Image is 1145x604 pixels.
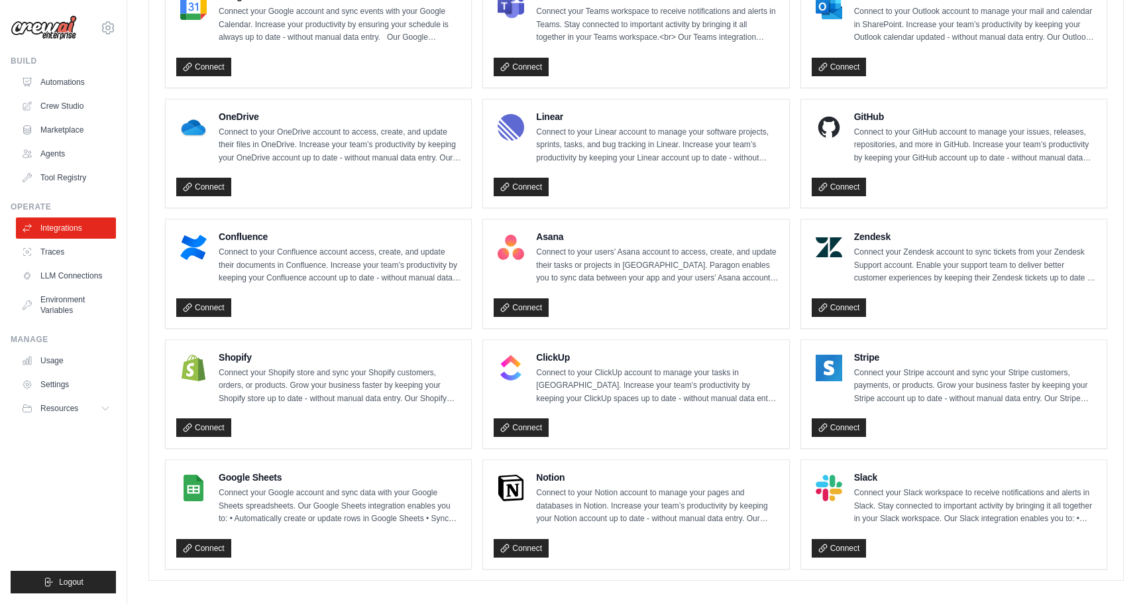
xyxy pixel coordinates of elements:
[11,15,77,40] img: Logo
[16,350,116,371] a: Usage
[11,202,116,212] div: Operate
[16,72,116,93] a: Automations
[16,265,116,286] a: LLM Connections
[59,577,83,587] span: Logout
[816,234,842,261] img: Zendesk Logo
[16,95,116,117] a: Crew Studio
[219,230,461,243] h4: Confluence
[854,230,1096,243] h4: Zendesk
[180,475,207,501] img: Google Sheets Logo
[498,114,524,141] img: Linear Logo
[816,114,842,141] img: GitHub Logo
[536,471,778,484] h4: Notion
[536,246,778,285] p: Connect to your users’ Asana account to access, create, and update their tasks or projects in [GE...
[536,230,778,243] h4: Asana
[816,355,842,381] img: Stripe Logo
[812,418,867,437] a: Connect
[180,234,207,261] img: Confluence Logo
[854,351,1096,364] h4: Stripe
[854,5,1096,44] p: Connect to your Outlook account to manage your mail and calendar in SharePoint. Increase your tea...
[176,539,231,558] a: Connect
[494,539,549,558] a: Connect
[176,178,231,196] a: Connect
[219,110,461,123] h4: OneDrive
[854,246,1096,285] p: Connect your Zendesk account to sync tickets from your Zendesk Support account. Enable your suppo...
[16,217,116,239] a: Integrations
[11,334,116,345] div: Manage
[854,126,1096,165] p: Connect to your GitHub account to manage your issues, releases, repositories, and more in GitHub....
[498,475,524,501] img: Notion Logo
[494,178,549,196] a: Connect
[11,571,116,593] button: Logout
[16,241,116,263] a: Traces
[816,475,842,501] img: Slack Logo
[180,355,207,381] img: Shopify Logo
[219,471,461,484] h4: Google Sheets
[219,351,461,364] h4: Shopify
[494,418,549,437] a: Connect
[16,143,116,164] a: Agents
[219,246,461,285] p: Connect to your Confluence account access, create, and update their documents in Confluence. Incr...
[854,471,1096,484] h4: Slack
[176,298,231,317] a: Connect
[16,167,116,188] a: Tool Registry
[40,403,78,414] span: Resources
[812,298,867,317] a: Connect
[219,126,461,165] p: Connect to your OneDrive account to access, create, and update their files in OneDrive. Increase ...
[180,114,207,141] img: OneDrive Logo
[812,178,867,196] a: Connect
[11,56,116,66] div: Build
[536,487,778,526] p: Connect to your Notion account to manage your pages and databases in Notion. Increase your team’s...
[219,5,461,44] p: Connect your Google account and sync events with your Google Calendar. Increase your productivity...
[812,58,867,76] a: Connect
[16,289,116,321] a: Environment Variables
[16,398,116,419] button: Resources
[536,5,778,44] p: Connect your Teams workspace to receive notifications and alerts in Teams. Stay connected to impo...
[494,58,549,76] a: Connect
[536,367,778,406] p: Connect to your ClickUp account to manage your tasks in [GEOGRAPHIC_DATA]. Increase your team’s p...
[176,418,231,437] a: Connect
[536,351,778,364] h4: ClickUp
[536,126,778,165] p: Connect to your Linear account to manage your software projects, sprints, tasks, and bug tracking...
[498,355,524,381] img: ClickUp Logo
[854,367,1096,406] p: Connect your Stripe account and sync your Stripe customers, payments, or products. Grow your busi...
[854,110,1096,123] h4: GitHub
[494,298,549,317] a: Connect
[16,119,116,141] a: Marketplace
[219,487,461,526] p: Connect your Google account and sync data with your Google Sheets spreadsheets. Our Google Sheets...
[176,58,231,76] a: Connect
[219,367,461,406] p: Connect your Shopify store and sync your Shopify customers, orders, or products. Grow your busine...
[812,539,867,558] a: Connect
[16,374,116,395] a: Settings
[854,487,1096,526] p: Connect your Slack workspace to receive notifications and alerts in Slack. Stay connected to impo...
[536,110,778,123] h4: Linear
[498,234,524,261] img: Asana Logo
